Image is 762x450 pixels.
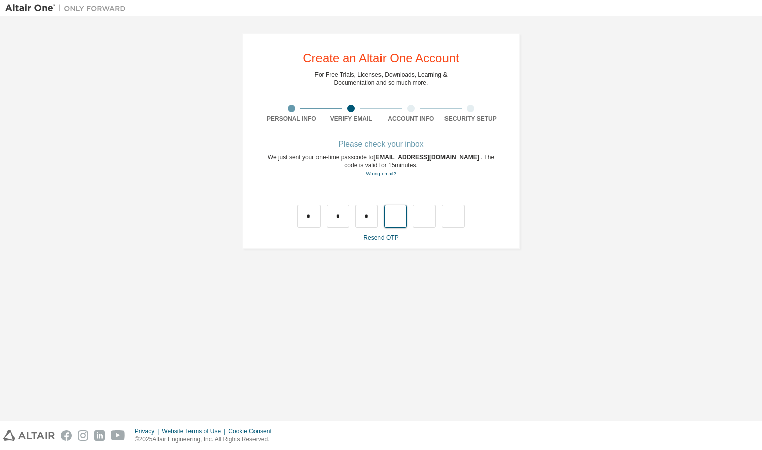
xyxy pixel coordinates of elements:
[441,115,501,123] div: Security Setup
[135,427,162,435] div: Privacy
[363,234,398,241] a: Resend OTP
[61,430,72,441] img: facebook.svg
[111,430,125,441] img: youtube.svg
[135,435,278,444] p: © 2025 Altair Engineering, Inc. All Rights Reserved.
[373,154,481,161] span: [EMAIL_ADDRESS][DOMAIN_NAME]
[381,115,441,123] div: Account Info
[78,430,88,441] img: instagram.svg
[322,115,382,123] div: Verify Email
[162,427,228,435] div: Website Terms of Use
[5,3,131,13] img: Altair One
[262,153,500,178] div: We just sent your one-time passcode to . The code is valid for 15 minutes.
[315,71,448,87] div: For Free Trials, Licenses, Downloads, Learning & Documentation and so much more.
[303,52,459,65] div: Create an Altair One Account
[3,430,55,441] img: altair_logo.svg
[262,141,500,147] div: Please check your inbox
[228,427,277,435] div: Cookie Consent
[262,115,322,123] div: Personal Info
[366,171,396,176] a: Go back to the registration form
[94,430,105,441] img: linkedin.svg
